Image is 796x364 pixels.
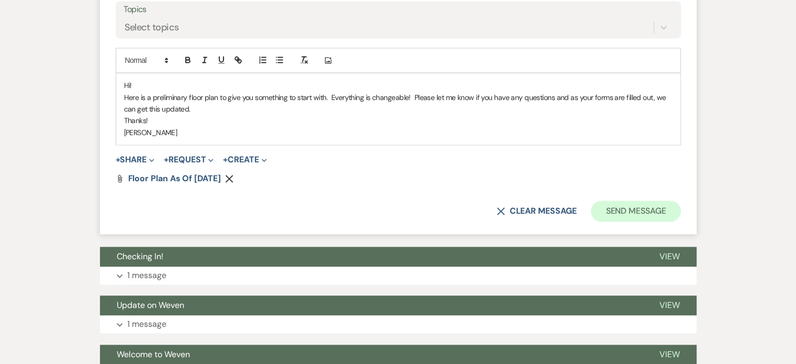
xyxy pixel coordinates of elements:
span: View [659,251,680,262]
label: Topics [124,2,673,17]
button: Clear message [497,207,576,215]
p: 1 message [127,269,166,282]
span: Checking In! [117,251,163,262]
span: Floor plan as of [DATE] [128,173,221,184]
button: View [643,295,697,315]
span: Update on Weven [117,300,184,311]
p: Here is a preliminary floor plan to give you something to start with. Everything is changeable! P... [124,92,672,115]
button: Checking In! [100,247,643,267]
p: 1 message [127,317,166,331]
span: + [223,156,228,164]
p: Thanks! [124,115,672,126]
button: Create [223,156,266,164]
button: Send Message [591,201,680,222]
button: Request [164,156,214,164]
a: Floor plan as of [DATE] [128,174,221,183]
p: Hi! [124,80,672,91]
button: Update on Weven [100,295,643,315]
span: View [659,349,680,360]
button: View [643,247,697,267]
button: 1 message [100,315,697,333]
span: View [659,300,680,311]
button: Share [116,156,155,164]
span: + [116,156,120,164]
div: Select topics [125,20,179,35]
p: [PERSON_NAME] [124,127,672,138]
span: Welcome to Weven [117,349,190,360]
span: + [164,156,169,164]
button: 1 message [100,267,697,284]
